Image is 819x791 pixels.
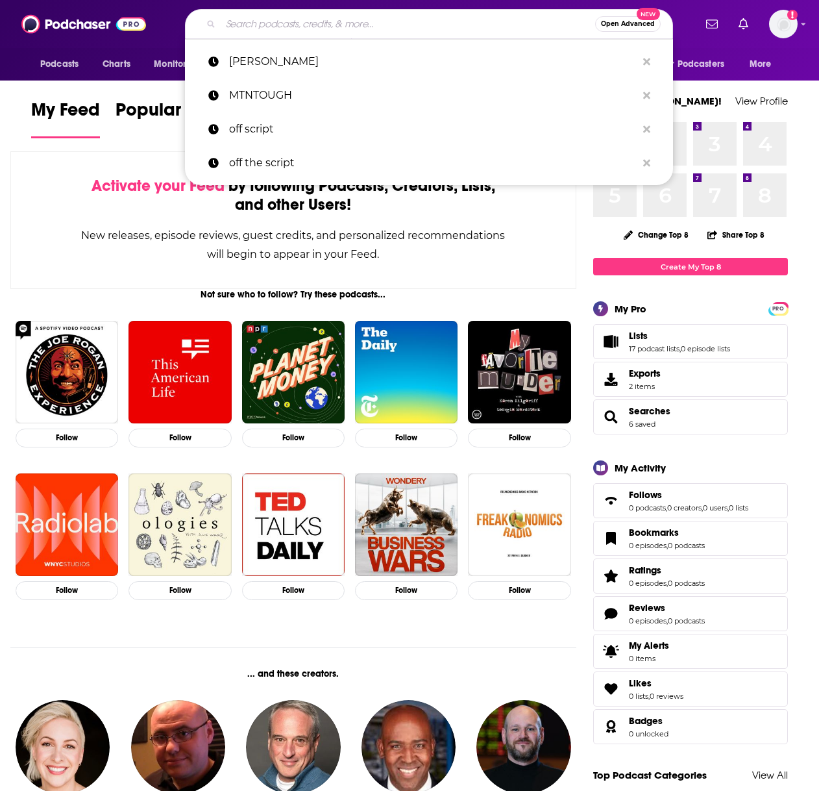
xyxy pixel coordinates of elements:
[629,344,679,353] a: 17 podcast lists
[735,95,788,107] a: View Profile
[701,13,723,35] a: Show notifications dropdown
[637,8,660,20] span: New
[662,55,724,73] span: For Podcasters
[229,45,637,79] p: joyce meyer
[598,567,624,585] a: Ratings
[595,16,661,32] button: Open AdvancedNew
[10,668,576,679] div: ... and these creators.
[703,503,727,512] a: 0 users
[185,146,673,180] a: off the script
[31,99,100,129] span: My Feed
[593,483,788,518] span: Follows
[629,527,679,538] span: Bookmarks
[16,321,118,423] img: The Joe Rogan Experience
[770,303,786,313] a: PRO
[769,10,798,38] span: Logged in as EllaRoseMurphy
[598,492,624,510] a: Follows
[787,10,798,20] svg: Email not verified
[668,616,705,625] a: 0 podcasts
[229,112,637,146] p: off script
[355,473,458,576] img: Business Wars
[668,541,705,550] a: 0 podcasts
[629,616,666,625] a: 0 episodes
[116,99,226,138] a: Popular Feed
[598,529,624,547] a: Bookmarks
[629,602,665,614] span: Reviews
[629,654,669,663] span: 0 items
[740,52,788,77] button: open menu
[593,709,788,744] span: Badges
[769,10,798,38] button: Show profile menu
[648,692,650,701] span: ,
[629,564,705,576] a: Ratings
[185,79,673,112] a: MTNTOUGH
[593,769,707,781] a: Top Podcast Categories
[629,602,705,614] a: Reviews
[629,489,748,501] a: Follows
[666,541,668,550] span: ,
[468,321,570,423] img: My Favorite Murder with Karen Kilgariff and Georgia Hardstark
[593,596,788,631] span: Reviews
[229,146,637,180] p: off the script
[128,473,231,576] img: Ologies with Alie Ward
[629,330,730,342] a: Lists
[629,640,669,651] span: My Alerts
[629,692,648,701] a: 0 lists
[154,55,200,73] span: Monitoring
[40,55,79,73] span: Podcasts
[615,303,646,315] div: My Pro
[10,289,576,300] div: Not sure who to follow? Try these podcasts...
[355,581,458,600] button: Follow
[116,99,226,129] span: Popular Feed
[629,420,655,429] a: 6 saved
[94,52,138,77] a: Charts
[629,715,668,727] a: Badges
[593,399,788,434] span: Searches
[598,408,624,426] a: Searches
[615,462,666,474] div: My Activity
[629,503,666,512] a: 0 podcasts
[242,473,345,576] a: TED Talks Daily
[468,429,570,447] button: Follow
[666,579,668,588] span: ,
[598,680,624,698] a: Likes
[629,729,668,738] a: 0 unlocked
[128,321,231,423] img: This American Life
[103,55,130,73] span: Charts
[21,12,146,36] img: Podchaser - Follow, Share and Rate Podcasts
[598,718,624,736] a: Badges
[668,579,705,588] a: 0 podcasts
[355,321,458,423] img: The Daily
[667,503,702,512] a: 0 creators
[750,55,772,73] span: More
[666,616,668,625] span: ,
[128,429,231,447] button: Follow
[629,541,666,550] a: 0 episodes
[770,304,786,314] span: PRO
[598,370,624,388] span: Exports
[598,642,624,660] span: My Alerts
[593,324,788,359] span: Lists
[629,382,661,391] span: 2 items
[702,503,703,512] span: ,
[593,521,788,556] span: Bookmarks
[593,362,788,397] a: Exports
[31,99,100,138] a: My Feed
[16,473,118,576] a: Radiolab
[629,715,663,727] span: Badges
[593,559,788,594] span: Ratings
[242,429,345,447] button: Follow
[727,503,729,512] span: ,
[31,52,95,77] button: open menu
[593,634,788,669] a: My Alerts
[666,503,667,512] span: ,
[242,321,345,423] img: Planet Money
[128,581,231,600] button: Follow
[593,672,788,707] span: Likes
